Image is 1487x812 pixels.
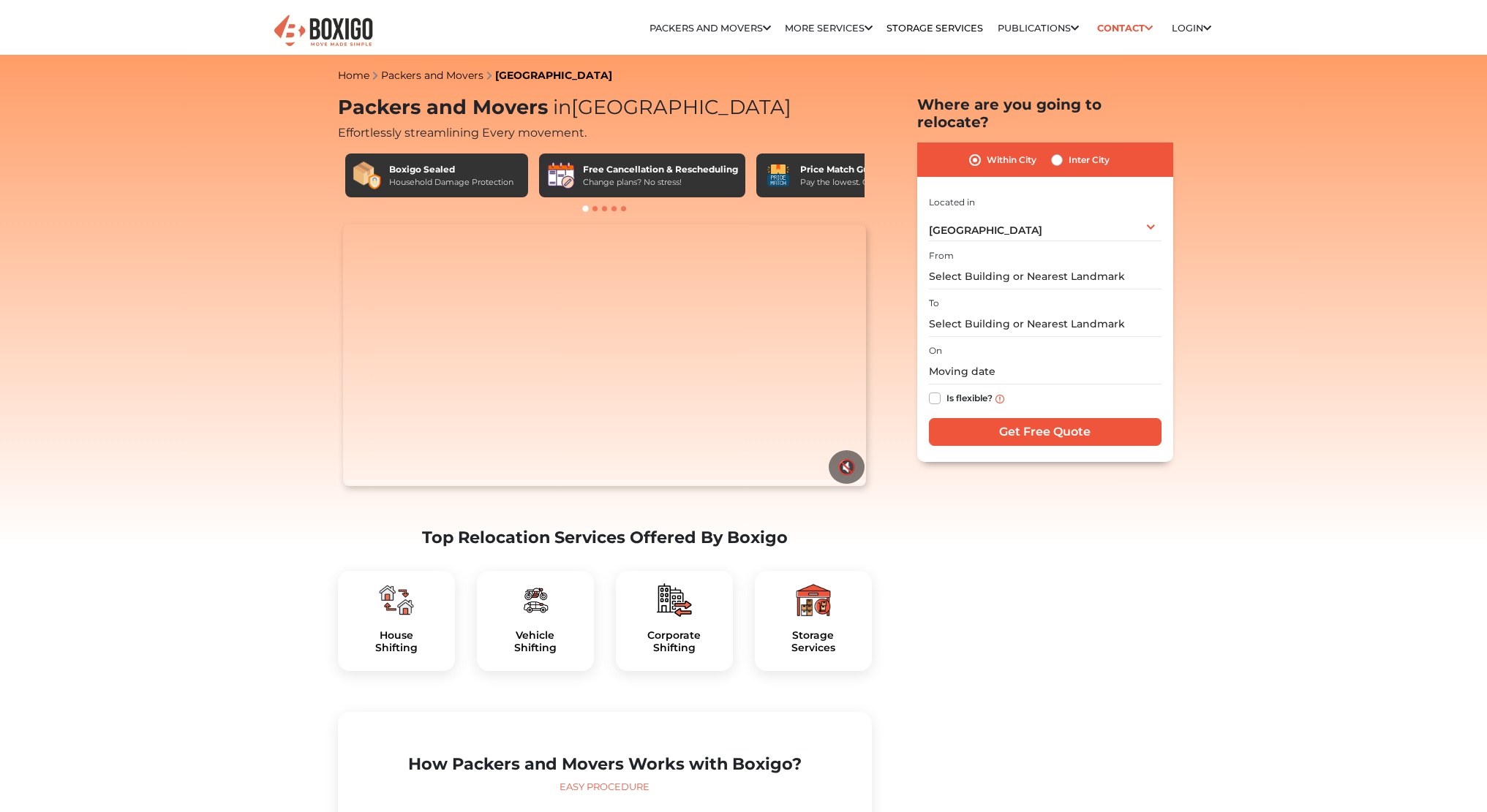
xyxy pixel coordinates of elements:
[553,95,571,119] span: in
[829,450,865,484] button: 🔇
[995,395,1004,403] img: info
[946,390,993,405] label: Is flexible?
[338,126,587,140] span: Effortlessly streamlining Every movement.
[1069,151,1110,169] label: Inter City
[929,418,1162,446] input: Get Free Quote
[929,249,954,262] label: From
[628,629,721,654] h5: Corporate Shifting
[343,224,866,486] video: Your browser does not support the video tag.
[350,780,860,794] div: Easy Procedure
[929,297,939,310] label: To
[929,224,1042,237] span: [GEOGRAPHIC_DATA]
[583,163,738,176] div: Free Cancellation & Rescheduling
[350,629,443,654] a: HouseShifting
[518,583,553,618] img: boxigo_packers_and_movers_plan
[389,163,513,176] div: Boxigo Sealed
[272,13,374,49] img: Boxigo
[929,196,975,209] label: Located in
[886,23,983,34] a: Storage Services
[929,264,1162,289] input: Select Building or Nearest Landmark
[350,629,443,654] h5: House Shifting
[764,161,793,190] img: Price Match Guarantee
[353,161,382,190] img: Boxigo Sealed
[379,583,414,618] img: boxigo_packers_and_movers_plan
[338,69,369,82] a: Home
[583,176,738,189] div: Change plans? No stress!
[650,23,771,34] a: Packers and Movers
[381,69,483,82] a: Packers and Movers
[929,359,1162,384] input: Moving date
[785,23,873,34] a: More services
[489,629,582,654] h5: Vehicle Shifting
[338,96,872,120] h1: Packers and Movers
[546,161,576,190] img: Free Cancellation & Rescheduling
[767,629,860,654] a: StorageServices
[1093,17,1158,39] a: Contact
[657,583,692,618] img: boxigo_packers_and_movers_plan
[796,583,831,618] img: boxigo_packers_and_movers_plan
[929,344,942,357] label: On
[338,528,872,547] h2: Top Relocation Services Offered By Boxigo
[489,629,582,654] a: VehicleShifting
[987,151,1036,169] label: Within City
[548,95,791,119] span: [GEOGRAPHIC_DATA]
[800,163,911,176] div: Price Match Guarantee
[350,754,860,774] h2: How Packers and Movers Works with Boxigo?
[389,176,513,189] div: Household Damage Protection
[800,176,911,189] div: Pay the lowest. Guaranteed!
[1172,23,1211,34] a: Login
[929,311,1162,337] input: Select Building or Nearest Landmark
[495,69,612,82] a: [GEOGRAPHIC_DATA]
[998,23,1079,34] a: Publications
[917,96,1173,131] h2: Where are you going to relocate?
[767,629,860,654] h5: Storage Services
[628,629,721,654] a: CorporateShifting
